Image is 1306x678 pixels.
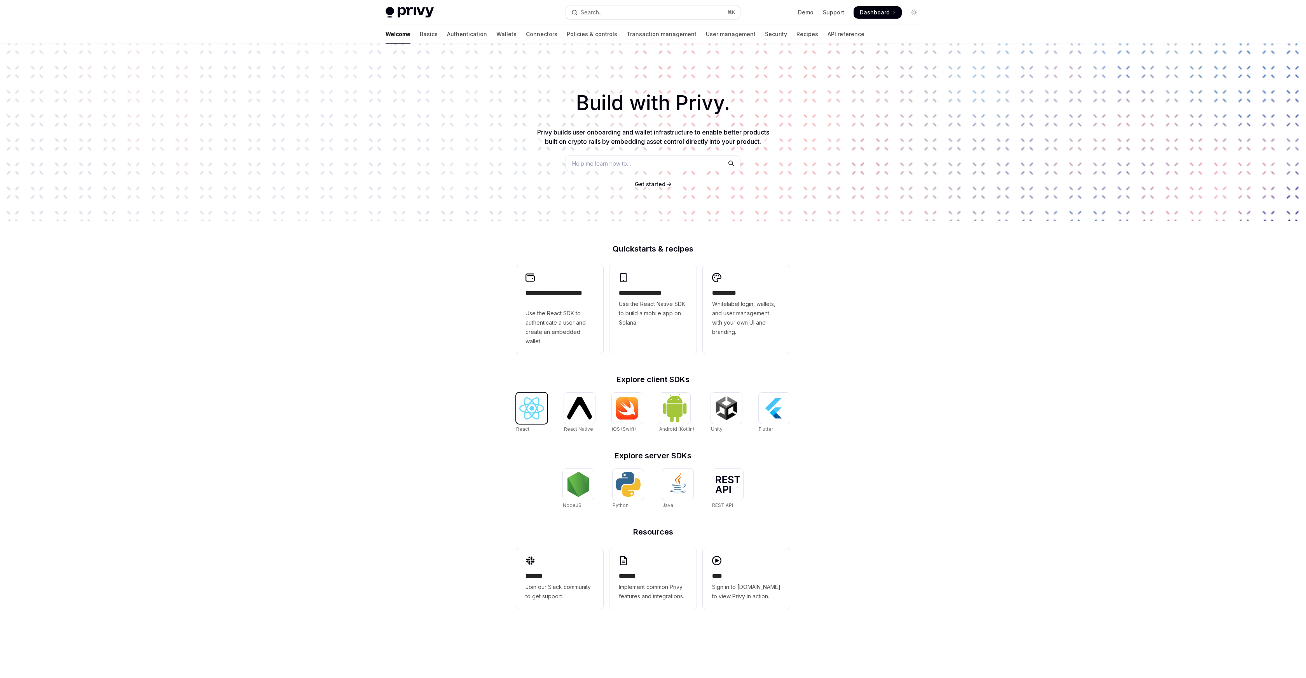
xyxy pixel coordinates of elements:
[572,159,631,168] span: Help me learn how to…
[516,548,603,609] a: **** **Join our Slack community to get support.
[526,582,594,601] span: Join our Slack community to get support.
[703,548,790,609] a: ****Sign in to [DOMAIN_NAME] to view Privy in action.
[712,582,780,601] span: Sign in to [DOMAIN_NAME] to view Privy in action.
[635,180,665,188] a: Get started
[516,426,529,432] span: React
[627,25,697,44] a: Transaction management
[665,472,690,497] img: Java
[612,426,636,432] span: iOS (Swift)
[564,393,595,433] a: React NativeReact Native
[567,25,617,44] a: Policies & controls
[613,502,629,508] span: Python
[566,472,591,497] img: NodeJS
[711,393,742,433] a: UnityUnity
[516,245,790,253] h2: Quickstarts & recipes
[581,8,602,17] div: Search...
[619,299,687,327] span: Use the React Native SDK to build a mobile app on Solana.
[714,396,739,421] img: Unity
[727,9,735,16] span: ⌘ K
[798,9,814,16] a: Demo
[616,472,641,497] img: Python
[566,5,740,19] button: Open search
[662,393,687,423] img: Android (Kotlin)
[823,9,844,16] a: Support
[519,397,544,419] img: React
[563,469,594,509] a: NodeJSNodeJS
[659,393,694,433] a: Android (Kotlin)Android (Kotlin)
[613,469,644,509] a: PythonPython
[612,393,643,433] a: iOS (Swift)iOS (Swift)
[386,7,434,18] img: light logo
[765,25,787,44] a: Security
[609,548,697,609] a: **** **Implement common Privy features and integrations.
[496,25,517,44] a: Wallets
[526,309,594,346] span: Use the React SDK to authenticate a user and create an embedded wallet.
[762,396,787,421] img: Flutter
[420,25,438,44] a: Basics
[537,128,769,145] span: Privy builds user onboarding and wallet infrastructure to enable better products built on crypto ...
[12,88,1294,118] h1: Build with Privy.
[715,476,740,493] img: REST API
[567,397,592,419] img: React Native
[619,582,687,601] span: Implement common Privy features and integrations.
[712,469,743,509] a: REST APIREST API
[386,25,410,44] a: Welcome
[828,25,864,44] a: API reference
[516,393,547,433] a: ReactReact
[854,6,902,19] a: Dashboard
[659,426,694,432] span: Android (Kotlin)
[609,265,697,354] a: **** **** **** ***Use the React Native SDK to build a mobile app on Solana.
[516,452,790,460] h2: Explore server SDKs
[759,393,790,433] a: FlutterFlutter
[706,25,756,44] a: User management
[635,181,665,187] span: Get started
[908,6,920,19] button: Toggle dark mode
[796,25,818,44] a: Recipes
[712,299,780,337] span: Whitelabel login, wallets, and user management with your own UI and branding.
[860,9,890,16] span: Dashboard
[516,376,790,383] h2: Explore client SDKs
[662,469,693,509] a: JavaJava
[703,265,790,354] a: **** *****Whitelabel login, wallets, and user management with your own UI and branding.
[564,426,593,432] span: React Native
[615,397,640,420] img: iOS (Swift)
[516,528,790,536] h2: Resources
[712,502,733,508] span: REST API
[526,25,557,44] a: Connectors
[759,426,773,432] span: Flutter
[711,426,723,432] span: Unity
[447,25,487,44] a: Authentication
[563,502,581,508] span: NodeJS
[662,502,673,508] span: Java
